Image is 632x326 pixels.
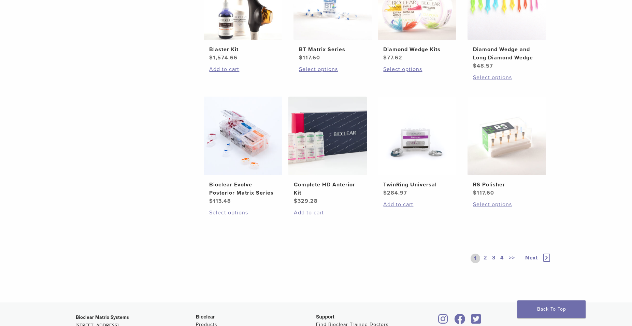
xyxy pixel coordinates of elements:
[203,97,283,205] a: Bioclear Evolve Posterior Matrix SeriesBioclear Evolve Posterior Matrix Series $113.48
[467,97,547,197] a: RS PolisherRS Polisher $117.60
[294,209,361,217] a: Add to cart: “Complete HD Anterior Kit”
[452,318,468,325] a: Bioclear
[517,300,586,318] a: Back To Top
[383,189,387,196] span: $
[209,45,277,54] h2: Blaster Kit
[525,254,538,261] span: Next
[383,65,451,73] a: Select options for “Diamond Wedge Kits”
[482,254,489,263] a: 2
[491,254,497,263] a: 3
[378,97,456,175] img: TwinRing Universal
[473,45,541,62] h2: Diamond Wedge and Long Diamond Wedge
[76,314,129,320] strong: Bioclear Matrix Systems
[294,181,361,197] h2: Complete HD Anterior Kit
[204,97,282,175] img: Bioclear Evolve Posterior Matrix Series
[209,65,277,73] a: Add to cart: “Blaster Kit”
[383,45,451,54] h2: Diamond Wedge Kits
[209,209,277,217] a: Select options for “Bioclear Evolve Posterior Matrix Series”
[473,189,494,196] bdi: 117.60
[473,73,541,82] a: Select options for “Diamond Wedge and Long Diamond Wedge”
[294,198,298,204] span: $
[209,181,277,197] h2: Bioclear Evolve Posterior Matrix Series
[383,189,407,196] bdi: 284.97
[209,198,213,204] span: $
[294,198,318,204] bdi: 329.28
[288,97,368,205] a: Complete HD Anterior KitComplete HD Anterior Kit $329.28
[473,200,541,209] a: Select options for “RS Polisher”
[436,318,450,325] a: Bioclear
[473,181,541,189] h2: RS Polisher
[499,254,505,263] a: 4
[377,97,457,197] a: TwinRing UniversalTwinRing Universal $284.97
[383,54,402,61] bdi: 77.62
[473,189,477,196] span: $
[316,314,334,320] span: Support
[507,254,516,263] a: >>
[209,198,231,204] bdi: 113.48
[383,54,387,61] span: $
[473,62,493,69] bdi: 48.57
[209,54,238,61] bdi: 1,574.66
[469,318,483,325] a: Bioclear
[299,45,367,54] h2: BT Matrix Series
[288,97,367,175] img: Complete HD Anterior Kit
[473,62,477,69] span: $
[299,54,303,61] span: $
[383,181,451,189] h2: TwinRing Universal
[209,54,213,61] span: $
[196,314,215,320] span: Bioclear
[468,97,546,175] img: RS Polisher
[299,54,320,61] bdi: 117.60
[383,200,451,209] a: Add to cart: “TwinRing Universal”
[471,254,480,263] a: 1
[299,65,367,73] a: Select options for “BT Matrix Series”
